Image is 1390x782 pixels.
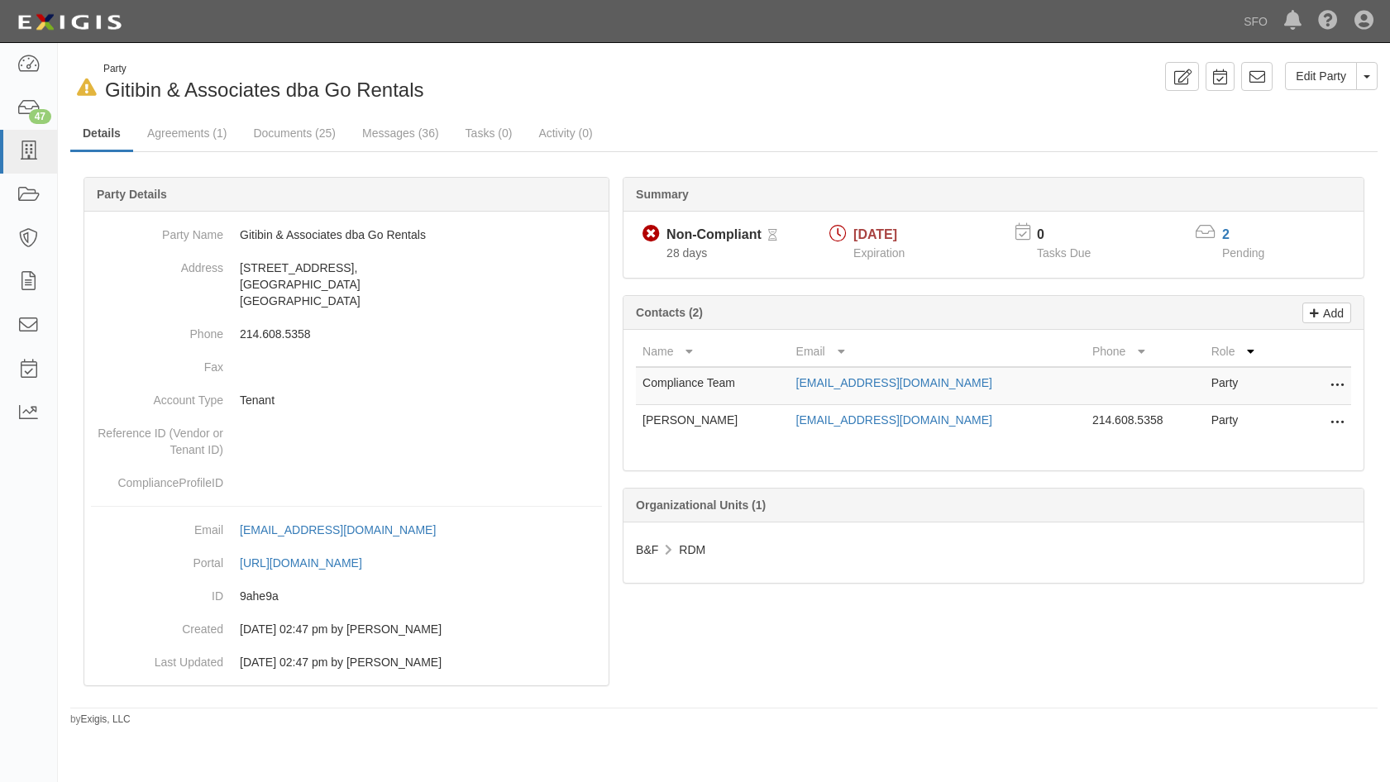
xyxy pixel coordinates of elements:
i: In Default since 09/04/2025 [77,79,97,97]
img: logo-5460c22ac91f19d4615b14bd174203de0afe785f0fc80cf4dbbc73dc1793850b.png [12,7,127,37]
span: Since 08/21/2025 [666,246,707,260]
a: Documents (25) [241,117,348,150]
a: 2 [1222,227,1230,241]
td: [PERSON_NAME] [636,405,790,442]
td: Party [1205,367,1285,405]
div: Non-Compliant [666,226,762,245]
span: [DATE] [853,227,897,241]
a: [EMAIL_ADDRESS][DOMAIN_NAME] [796,413,992,427]
dt: ComplianceProfileID [91,466,223,491]
a: Messages (36) [350,117,451,150]
span: B&F [636,543,658,556]
dd: 9ahe9a [91,579,602,613]
a: Edit Party [1285,62,1357,90]
dt: Last Updated [91,646,223,670]
dd: 214.608.5358 [91,317,602,350]
th: Email [790,336,1086,367]
small: by [70,713,131,727]
span: Expiration [853,246,905,260]
a: Agreements (1) [135,117,239,150]
p: Tenant [240,392,602,408]
p: Add [1319,303,1344,322]
a: Tasks (0) [453,117,525,150]
p: 0 [1037,226,1111,245]
dt: Phone [91,317,223,342]
span: Tasks Due [1037,246,1091,260]
i: Pending Review [768,230,777,241]
dt: Created [91,613,223,637]
b: Contacts (2) [636,306,703,319]
dt: Account Type [91,384,223,408]
b: Organizational Units (1) [636,498,766,512]
dt: ID [91,579,223,604]
dt: Address [91,251,223,276]
b: Summary [636,188,689,201]
a: Details [70,117,133,152]
i: Non-Compliant [642,226,660,243]
th: Phone [1086,336,1205,367]
dt: Party Name [91,218,223,243]
dt: Reference ID (Vendor or Tenant ID) [91,417,223,458]
th: Role [1205,336,1285,367]
dt: Fax [91,350,223,375]
div: [EMAIL_ADDRESS][DOMAIN_NAME] [240,522,436,538]
a: Exigis, LLC [81,713,131,725]
a: [URL][DOMAIN_NAME] [240,556,380,570]
a: [EMAIL_ADDRESS][DOMAIN_NAME] [796,376,992,389]
div: 47 [29,109,51,124]
td: Party [1205,405,1285,442]
dd: [STREET_ADDRESS], [GEOGRAPHIC_DATA] [GEOGRAPHIC_DATA] [91,251,602,317]
span: Gitibin & Associates dba Go Rentals [105,79,424,101]
td: Compliance Team [636,367,790,405]
dd: 07/15/2024 02:47 pm by Sarah [91,613,602,646]
b: Party Details [97,188,167,201]
a: Add [1302,303,1351,323]
dd: 07/15/2024 02:47 pm by Sarah [91,646,602,679]
span: Pending [1222,246,1264,260]
a: Activity (0) [526,117,604,150]
a: SFO [1235,5,1276,38]
th: Name [636,336,790,367]
div: Party [103,62,424,76]
a: [EMAIL_ADDRESS][DOMAIN_NAME] [240,523,454,536]
td: 214.608.5358 [1086,405,1205,442]
dt: Portal [91,546,223,571]
dd: Gitibin & Associates dba Go Rentals [91,218,602,251]
dt: Email [91,513,223,538]
i: Help Center - Complianz [1318,12,1338,31]
div: Gitibin & Associates dba Go Rentals [70,62,712,104]
span: RDM [679,543,705,556]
